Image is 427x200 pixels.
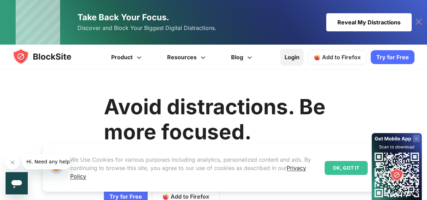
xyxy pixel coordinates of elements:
[104,94,326,144] h1: Avoid distractions. Be more focused.
[77,12,169,22] span: Take Back Your Focus.
[13,48,85,65] img: blocksite-icon.5d769676.svg
[6,172,28,194] iframe: Button to launch messaging window
[280,49,304,66] a: Login
[326,13,412,31] div: Reveal My Distractions
[308,50,367,64] a: Add to Firefox
[325,161,368,175] div: OK, GOT IT
[77,23,216,33] span: Discover and Block Your Biggest Digital Distractions.
[219,45,266,70] a: Blog
[371,50,414,64] a: Try for Free
[70,155,319,180] p: We Use Cookies for various purposes including analytics, personalized content and ads. By continu...
[155,45,219,70] a: Resources
[22,154,71,169] iframe: Message from company
[4,5,50,10] span: Hi. Need any help?
[99,45,155,70] a: Product
[322,54,361,61] span: Add to Firefox
[314,54,321,61] img: firefox-icon.svg
[6,155,19,169] iframe: Close message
